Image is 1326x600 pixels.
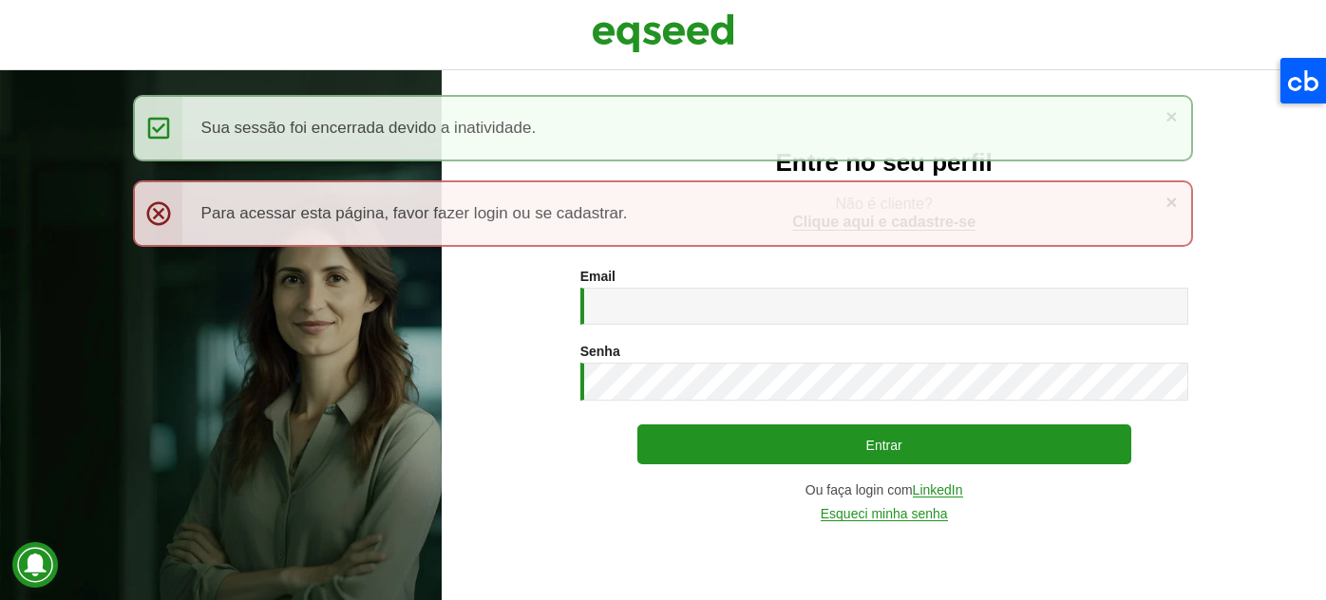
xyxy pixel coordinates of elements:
[580,270,616,283] label: Email
[580,483,1188,497] div: Ou faça login com
[821,507,948,521] a: Esqueci minha senha
[1165,106,1177,126] a: ×
[1165,192,1177,212] a: ×
[580,345,620,358] label: Senha
[637,424,1131,464] button: Entrar
[133,95,1194,161] div: Sua sessão foi encerrada devido a inatividade.
[133,180,1194,247] div: Para acessar esta página, favor fazer login ou se cadastrar.
[913,483,963,497] a: LinkedIn
[592,9,734,57] img: EqSeed Logo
